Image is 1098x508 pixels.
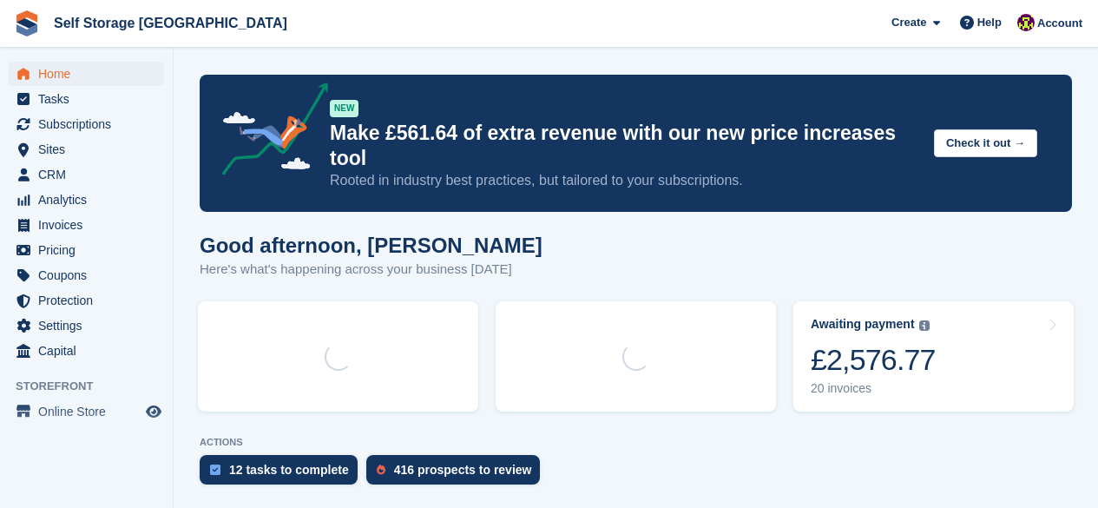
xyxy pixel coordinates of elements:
img: stora-icon-8386f47178a22dfd0bd8f6a31ec36ba5ce8667c1dd55bd0f319d3a0aa187defe.svg [14,10,40,36]
img: prospect-51fa495bee0391a8d652442698ab0144808aea92771e9ea1ae160a38d050c398.svg [377,465,385,475]
span: Subscriptions [38,112,142,136]
span: Home [38,62,142,86]
a: menu [9,313,164,338]
span: Storefront [16,378,173,395]
img: icon-info-grey-7440780725fd019a000dd9b08b2336e03edf1995a4989e88bcd33f0948082b44.svg [919,320,930,331]
span: Invoices [38,213,142,237]
span: Protection [38,288,142,313]
span: CRM [38,162,142,187]
img: task-75834270c22a3079a89374b754ae025e5fb1db73e45f91037f5363f120a921f8.svg [210,465,220,475]
a: menu [9,62,164,86]
span: Online Store [38,399,142,424]
a: menu [9,162,164,187]
span: Tasks [38,87,142,111]
span: Help [977,14,1002,31]
p: Here's what's happening across your business [DATE] [200,260,542,280]
p: Rooted in industry best practices, but tailored to your subscriptions. [330,171,920,190]
span: Capital [38,339,142,363]
a: menu [9,339,164,363]
div: £2,576.77 [811,342,936,378]
span: Account [1037,15,1082,32]
span: Pricing [38,238,142,262]
a: menu [9,213,164,237]
span: Sites [38,137,142,162]
p: ACTIONS [200,437,1072,448]
p: Make £561.64 of extra revenue with our new price increases tool [330,121,920,171]
div: 416 prospects to review [394,463,532,477]
a: menu [9,399,164,424]
span: Coupons [38,263,142,287]
a: menu [9,238,164,262]
img: Nicholas Williams [1017,14,1035,31]
h1: Good afternoon, [PERSON_NAME] [200,234,542,257]
a: menu [9,263,164,287]
div: Awaiting payment [811,317,915,332]
a: menu [9,87,164,111]
div: 20 invoices [811,381,936,396]
a: Awaiting payment £2,576.77 20 invoices [793,301,1074,412]
img: price-adjustments-announcement-icon-8257ccfd72463d97f412b2fc003d46551f7dbcb40ab6d574587a9cd5c0d94... [207,82,329,181]
a: 12 tasks to complete [200,455,366,493]
a: menu [9,188,164,212]
span: Settings [38,313,142,338]
a: Preview store [143,401,164,422]
a: menu [9,112,164,136]
div: 12 tasks to complete [229,463,349,477]
span: Analytics [38,188,142,212]
a: menu [9,137,164,162]
a: menu [9,288,164,313]
div: NEW [330,100,358,117]
button: Check it out → [934,129,1037,158]
a: Self Storage [GEOGRAPHIC_DATA] [47,9,294,37]
span: Create [891,14,926,31]
a: 416 prospects to review [366,455,549,493]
